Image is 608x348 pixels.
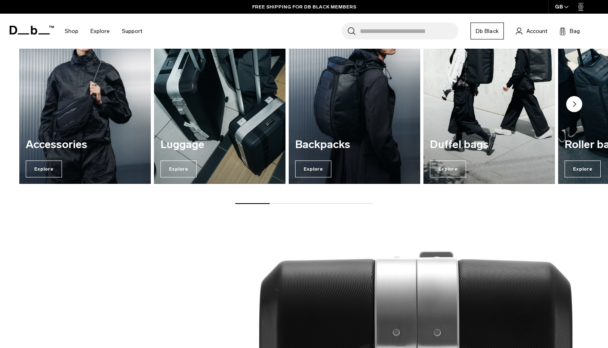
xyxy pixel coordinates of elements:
a: Shop [65,17,78,45]
div: 3 / 7 [289,6,420,184]
h3: Backpacks [295,139,414,151]
a: Luggage Explore [154,6,286,184]
a: Accessories Explore [19,6,151,184]
span: Explore [295,161,331,177]
div: 4 / 7 [423,6,555,184]
div: 1 / 7 [19,6,151,184]
nav: Main Navigation [59,14,148,49]
span: Account [526,27,547,35]
a: Duffel bags Explore [423,6,555,184]
a: Account [516,26,547,36]
span: Explore [160,161,197,177]
a: Db Black [470,23,504,39]
h3: Duffel bags [430,139,548,151]
span: Explore [565,161,601,177]
div: 2 / 7 [154,6,286,184]
a: Support [122,17,142,45]
span: Bag [570,27,580,35]
h3: Accessories [26,139,144,151]
a: FREE SHIPPING FOR DB BLACK MEMBERS [252,3,356,10]
button: Bag [559,26,580,36]
span: Explore [430,161,466,177]
a: Explore [90,17,110,45]
a: Backpacks Explore [289,6,420,184]
button: Next slide [566,96,582,114]
h3: Luggage [160,139,279,151]
span: Explore [26,161,62,177]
